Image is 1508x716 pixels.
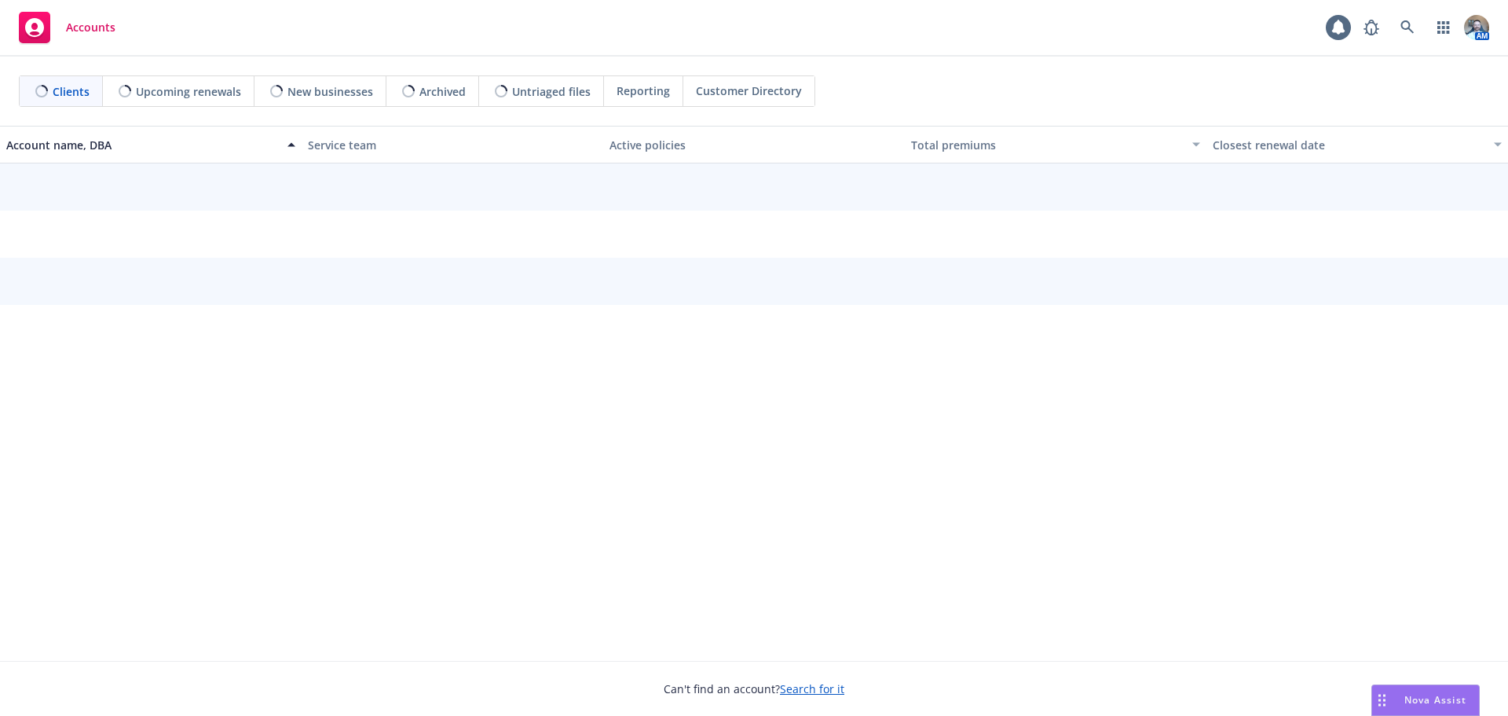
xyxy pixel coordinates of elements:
button: Nova Assist [1371,685,1480,716]
button: Total premiums [905,126,1206,163]
span: Nova Assist [1404,693,1466,707]
div: Account name, DBA [6,137,278,153]
span: Upcoming renewals [136,83,241,100]
div: Closest renewal date [1213,137,1484,153]
span: Archived [419,83,466,100]
a: Report a Bug [1356,12,1387,43]
span: Reporting [617,83,670,99]
button: Active policies [603,126,905,163]
a: Search for it [780,681,844,696]
div: Drag to move [1372,685,1392,715]
span: Untriaged files [512,83,591,100]
span: Accounts [66,21,115,34]
span: Clients [53,83,90,100]
a: Switch app [1428,12,1459,43]
a: Accounts [13,6,122,50]
div: Active policies [609,137,899,153]
span: Can't find an account? [664,681,844,697]
div: Total premiums [911,137,1183,153]
img: photo [1464,15,1489,40]
div: Service team [308,137,597,153]
button: Service team [302,126,603,163]
span: New businesses [287,83,373,100]
a: Search [1392,12,1423,43]
span: Customer Directory [696,83,802,99]
button: Closest renewal date [1206,126,1508,163]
